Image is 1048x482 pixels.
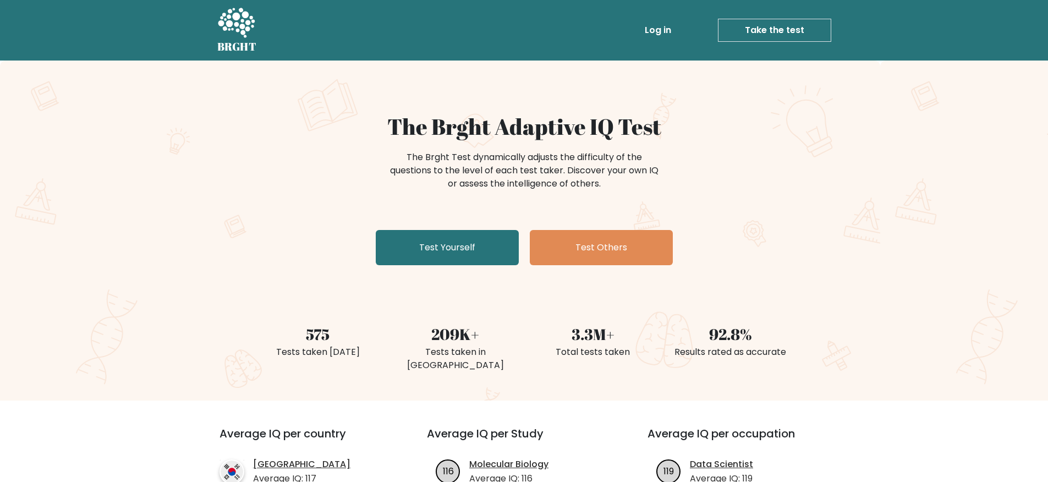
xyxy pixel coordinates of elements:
[443,464,454,477] text: 116
[376,230,519,265] a: Test Yourself
[253,458,350,471] a: [GEOGRAPHIC_DATA]
[256,113,793,140] h1: The Brght Adaptive IQ Test
[393,322,518,346] div: 209K+
[648,427,842,453] h3: Average IQ per occupation
[640,19,676,41] a: Log in
[718,19,831,42] a: Take the test
[530,230,673,265] a: Test Others
[387,151,662,190] div: The Brght Test dynamically adjusts the difficulty of the questions to the level of each test take...
[256,322,380,346] div: 575
[531,322,655,346] div: 3.3M+
[217,4,257,56] a: BRGHT
[531,346,655,359] div: Total tests taken
[690,458,753,471] a: Data Scientist
[668,346,793,359] div: Results rated as accurate
[668,322,793,346] div: 92.8%
[220,427,387,453] h3: Average IQ per country
[469,458,548,471] a: Molecular Biology
[393,346,518,372] div: Tests taken in [GEOGRAPHIC_DATA]
[256,346,380,359] div: Tests taken [DATE]
[217,40,257,53] h5: BRGHT
[663,464,674,477] text: 119
[427,427,621,453] h3: Average IQ per Study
